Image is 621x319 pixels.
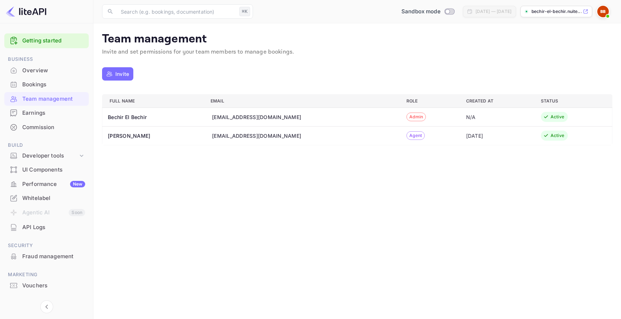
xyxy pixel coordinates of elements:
img: LiteAPI logo [6,6,46,17]
div: Commission [22,123,85,132]
p: Invite [115,70,129,78]
div: [DATE] [466,132,529,140]
a: Team management [4,92,89,105]
input: Search (e.g. bookings, documentation) [116,4,236,19]
a: PerformanceNew [4,177,89,191]
th: Status [535,94,612,108]
div: Earnings [4,106,89,120]
span: Sandbox mode [401,8,441,16]
div: New [70,181,85,187]
div: [EMAIL_ADDRESS][DOMAIN_NAME] [212,132,301,140]
a: Whitelabel [4,191,89,205]
th: Role [401,94,460,108]
div: ⌘K [239,7,250,16]
div: Vouchers [22,282,85,290]
div: [DATE] — [DATE] [475,8,511,15]
span: Agent [407,132,424,139]
div: Active [551,114,565,120]
div: Bookings [4,78,89,92]
div: Whitelabel [22,194,85,202]
table: a dense table [102,94,612,145]
a: Overview [4,64,89,77]
th: Bechir El Bechir [102,108,205,126]
div: Earnings [22,109,85,117]
img: Bechir El Bechir [597,6,609,17]
div: Developer tools [22,152,78,160]
div: UI Components [4,163,89,177]
div: Overview [4,64,89,78]
a: Earnings [4,106,89,119]
div: N/A [466,113,529,121]
p: bechir-el-bechir.nuite... [532,8,581,15]
div: Performance [22,180,85,188]
div: Team management [4,92,89,106]
div: UI Components [22,166,85,174]
th: [PERSON_NAME] [102,126,205,145]
a: Fraud management [4,250,89,263]
a: Getting started [22,37,85,45]
div: Active [551,132,565,139]
span: Business [4,55,89,63]
div: PerformanceNew [4,177,89,191]
th: Full name [102,94,205,108]
span: Security [4,242,89,250]
a: Vouchers [4,279,89,292]
p: Invite and set permissions for your team members to manage bookings. [102,48,612,56]
div: Switch to Production mode [399,8,457,16]
th: Email [205,94,401,108]
th: Created At [460,94,535,108]
a: UI Components [4,163,89,176]
p: Team management [102,32,612,46]
button: Collapse navigation [40,300,53,313]
div: Fraud management [22,252,85,261]
div: API Logs [22,223,85,232]
div: [EMAIL_ADDRESS][DOMAIN_NAME] [212,113,301,121]
div: Bookings [22,81,85,89]
div: Getting started [4,33,89,48]
button: Invite [102,67,133,81]
a: API Logs [4,220,89,234]
a: Bookings [4,78,89,91]
span: Marketing [4,271,89,279]
div: Team management [22,95,85,103]
span: Admin [407,114,425,120]
div: Developer tools [4,150,89,162]
a: Commission [4,120,89,134]
div: Overview [22,67,85,75]
div: Vouchers [4,279,89,293]
div: Whitelabel [4,191,89,205]
span: Build [4,141,89,149]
